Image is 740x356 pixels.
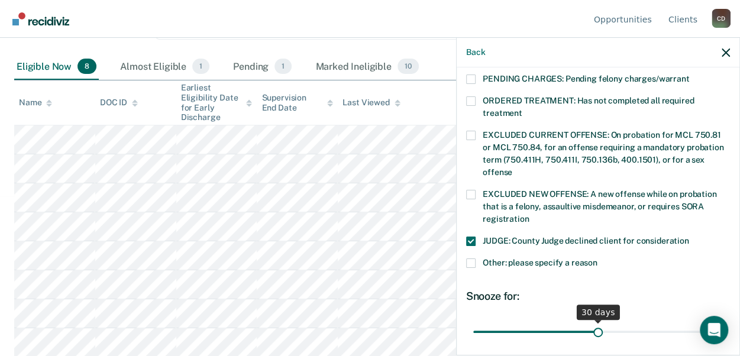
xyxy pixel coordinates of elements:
[12,12,69,25] img: Recidiviz
[181,83,253,122] div: Earliest Eligibility Date for Early Discharge
[700,316,728,344] div: Open Intercom Messenger
[398,59,419,74] span: 10
[712,9,731,28] div: C D
[483,130,723,177] span: EXCLUDED CURRENT OFFENSE: On probation for MCL 750.81 or MCL 750.84, for an offense requiring a m...
[483,74,689,83] span: PENDING CHARGES: Pending felony charges/warrant
[483,189,716,224] span: EXCLUDED NEW OFFENSE: A new offense while on probation that is a felony, assaultive misdemeanor, ...
[483,236,689,245] span: JUDGE: County Judge declined client for consideration
[313,54,421,80] div: Marked Ineligible
[274,59,292,74] span: 1
[77,59,96,74] span: 8
[192,59,209,74] span: 1
[466,47,485,57] button: Back
[483,96,694,118] span: ORDERED TREATMENT: Has not completed all required treatment
[261,93,333,113] div: Supervision End Date
[577,305,620,320] div: 30 days
[19,98,52,108] div: Name
[712,9,731,28] button: Profile dropdown button
[14,54,99,80] div: Eligible Now
[118,54,212,80] div: Almost Eligible
[100,98,138,108] div: DOC ID
[483,258,597,267] span: Other: please specify a reason
[231,54,294,80] div: Pending
[342,98,400,108] div: Last Viewed
[466,290,730,303] div: Snooze for:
